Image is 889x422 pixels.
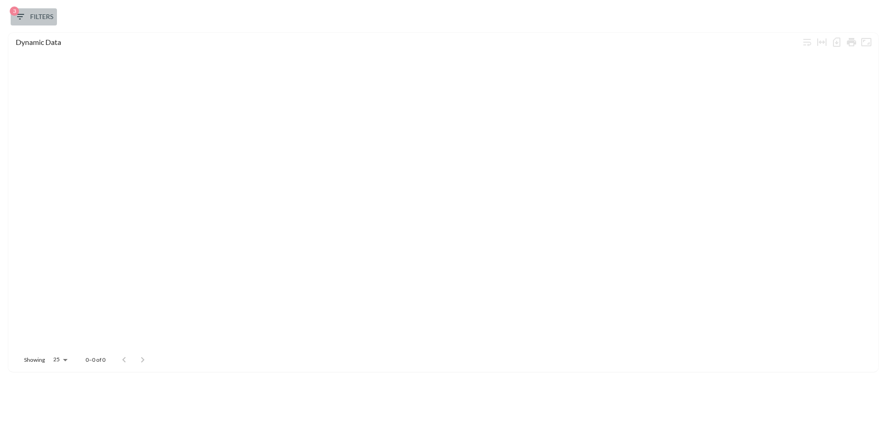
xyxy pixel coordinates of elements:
div: Print [844,35,859,50]
div: Toggle table layout between fixed and auto (default: auto) [814,35,829,50]
p: Showing [24,356,45,364]
div: Dynamic Data [16,38,800,46]
div: 25 [49,353,71,365]
p: 0–0 of 0 [86,356,106,364]
button: Fullscreen [859,35,874,50]
button: 3Filters [11,8,57,25]
span: Filters [14,11,53,23]
div: Wrap text [800,35,814,50]
div: Number of rows selected for download: 0 [829,35,844,50]
span: 3 [10,6,19,16]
